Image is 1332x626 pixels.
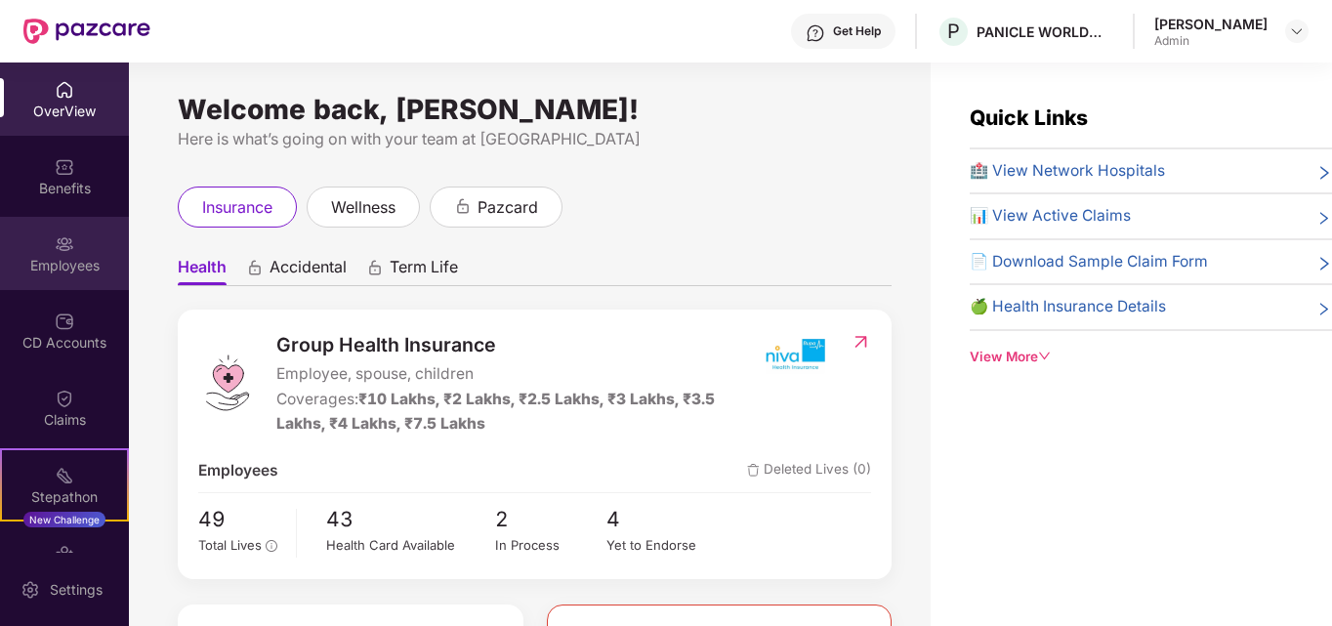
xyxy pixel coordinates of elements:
div: Here is what’s going on with your team at [GEOGRAPHIC_DATA] [178,127,892,151]
img: svg+xml;base64,PHN2ZyBpZD0iRHJvcGRvd24tMzJ4MzIiIHhtbG5zPSJodHRwOi8vd3d3LnczLm9yZy8yMDAwL3N2ZyIgd2... [1289,23,1305,39]
div: Get Help [833,23,881,39]
div: animation [246,259,264,276]
img: svg+xml;base64,PHN2ZyBpZD0iRW5kb3JzZW1lbnRzIiB4bWxucz0iaHR0cDovL3d3dy53My5vcmcvMjAwMC9zdmciIHdpZH... [55,543,74,563]
span: 🏥 View Network Hospitals [970,159,1165,183]
div: Admin [1154,33,1268,49]
span: 43 [326,503,494,535]
div: [PERSON_NAME] [1154,15,1268,33]
div: Yet to Endorse [606,535,719,556]
img: svg+xml;base64,PHN2ZyBpZD0iQmVuZWZpdHMiIHhtbG5zPSJodHRwOi8vd3d3LnczLm9yZy8yMDAwL3N2ZyIgd2lkdGg9Ij... [55,157,74,177]
div: New Challenge [23,512,105,527]
span: info-circle [266,540,277,552]
span: Health [178,257,227,285]
img: svg+xml;base64,PHN2ZyBpZD0iRW1wbG95ZWVzIiB4bWxucz0iaHR0cDovL3d3dy53My5vcmcvMjAwMC9zdmciIHdpZHRoPS... [55,234,74,254]
img: deleteIcon [747,464,760,477]
span: 2 [495,503,607,535]
span: down [1038,350,1052,363]
div: Welcome back, [PERSON_NAME]! [178,102,892,117]
span: right [1316,163,1332,183]
span: right [1316,299,1332,318]
img: RedirectIcon [851,332,871,352]
span: Group Health Insurance [276,330,758,360]
img: logo [198,354,257,412]
span: 📄 Download Sample Claim Form [970,250,1208,273]
div: animation [454,197,472,215]
span: insurance [202,195,272,220]
span: Deleted Lives (0) [747,459,871,482]
div: PANICLE WORLDWIDE PRIVATE LIMITED [977,22,1113,41]
img: insurerIcon [758,330,831,379]
span: Accidental [270,257,347,285]
img: svg+xml;base64,PHN2ZyBpZD0iQ0RfQWNjb3VudHMiIGRhdGEtbmFtZT0iQ0QgQWNjb3VudHMiIHhtbG5zPSJodHRwOi8vd3... [55,312,74,331]
span: P [947,20,960,43]
span: 🍏 Health Insurance Details [970,295,1166,318]
div: Settings [44,580,108,600]
div: Coverages: [276,388,758,436]
span: wellness [331,195,395,220]
img: svg+xml;base64,PHN2ZyBpZD0iSGVscC0zMngzMiIgeG1sbnM9Imh0dHA6Ly93d3cudzMub3JnLzIwMDAvc3ZnIiB3aWR0aD... [806,23,825,43]
img: svg+xml;base64,PHN2ZyBpZD0iQ2xhaW0iIHhtbG5zPSJodHRwOi8vd3d3LnczLm9yZy8yMDAwL3N2ZyIgd2lkdGg9IjIwIi... [55,389,74,408]
span: Quick Links [970,105,1088,130]
img: svg+xml;base64,PHN2ZyBpZD0iU2V0dGluZy0yMHgyMCIgeG1sbnM9Imh0dHA6Ly93d3cudzMub3JnLzIwMDAvc3ZnIiB3aW... [21,580,40,600]
span: Employees [198,459,278,482]
span: 📊 View Active Claims [970,204,1131,228]
span: Term Life [390,257,458,285]
span: ₹10 Lakhs, ₹2 Lakhs, ₹2.5 Lakhs, ₹3 Lakhs, ₹3.5 Lakhs, ₹4 Lakhs, ₹7.5 Lakhs [276,390,715,432]
span: 4 [606,503,719,535]
span: 49 [198,503,282,535]
div: View More [970,347,1332,367]
span: right [1316,208,1332,228]
div: Stepathon [2,487,127,507]
div: In Process [495,535,607,556]
img: svg+xml;base64,PHN2ZyBpZD0iSG9tZSIgeG1sbnM9Imh0dHA6Ly93d3cudzMub3JnLzIwMDAvc3ZnIiB3aWR0aD0iMjAiIG... [55,80,74,100]
span: Total Lives [198,537,262,553]
span: right [1316,254,1332,273]
img: New Pazcare Logo [23,19,150,44]
span: Employee, spouse, children [276,362,758,386]
div: Health Card Available [326,535,494,556]
img: svg+xml;base64,PHN2ZyB4bWxucz0iaHR0cDovL3d3dy53My5vcmcvMjAwMC9zdmciIHdpZHRoPSIyMSIgaGVpZ2h0PSIyMC... [55,466,74,485]
span: pazcard [478,195,538,220]
div: animation [366,259,384,276]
